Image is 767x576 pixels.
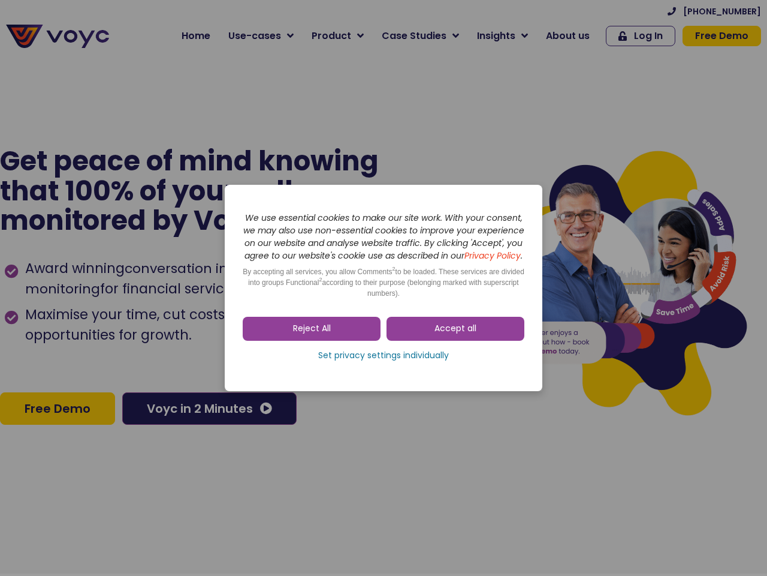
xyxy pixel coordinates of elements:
[243,212,524,262] i: We use essential cookies to make our site work. With your consent, we may also use non-essential ...
[293,323,331,335] span: Reject All
[319,277,322,283] sup: 2
[392,266,395,272] sup: 2
[434,323,476,335] span: Accept all
[318,350,449,362] span: Set privacy settings individually
[243,268,524,298] span: By accepting all services, you allow Comments to be loaded. These services are divided into group...
[464,250,521,262] a: Privacy Policy
[243,347,524,365] a: Set privacy settings individually
[243,317,381,341] a: Reject All
[386,317,524,341] a: Accept all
